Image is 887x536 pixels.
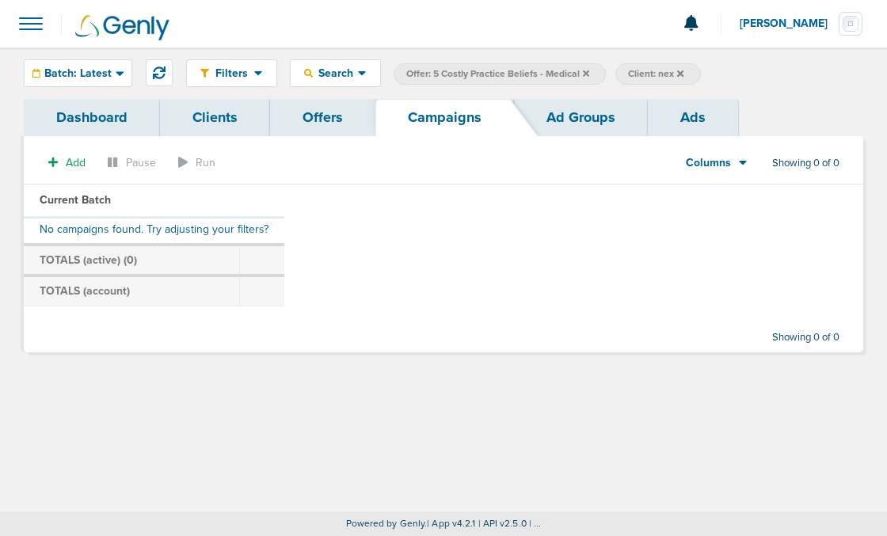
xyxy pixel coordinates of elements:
[24,245,239,276] td: TOTALS (active) ( )
[427,518,475,529] span: | App v4.2.1
[24,276,239,306] td: TOTALS (account)
[406,67,589,81] span: Offer: 5 Costly Practice Beliefs - Medical
[628,67,683,81] span: Client: nex
[514,99,648,136] a: Ad Groups
[772,331,839,344] span: Showing 0 of 0
[127,253,134,267] span: 0
[375,99,514,136] a: Campaigns
[209,67,254,80] span: Filters
[313,67,358,80] span: Search
[40,151,94,174] button: Add
[270,99,375,136] a: Offers
[686,155,731,171] span: Columns
[40,193,111,207] span: Current Batch
[740,18,839,29] span: [PERSON_NAME]
[160,99,270,136] a: Clients
[478,518,527,529] span: | API v2.5.0
[44,68,112,79] span: Batch: Latest
[772,157,839,170] span: Showing 0 of 0
[648,99,738,136] a: Ads
[24,99,160,136] a: Dashboard
[529,518,542,529] span: | ...
[66,156,86,169] span: Add
[75,15,169,40] img: Genly
[40,223,268,237] h4: No campaigns found. Try adjusting your filters?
